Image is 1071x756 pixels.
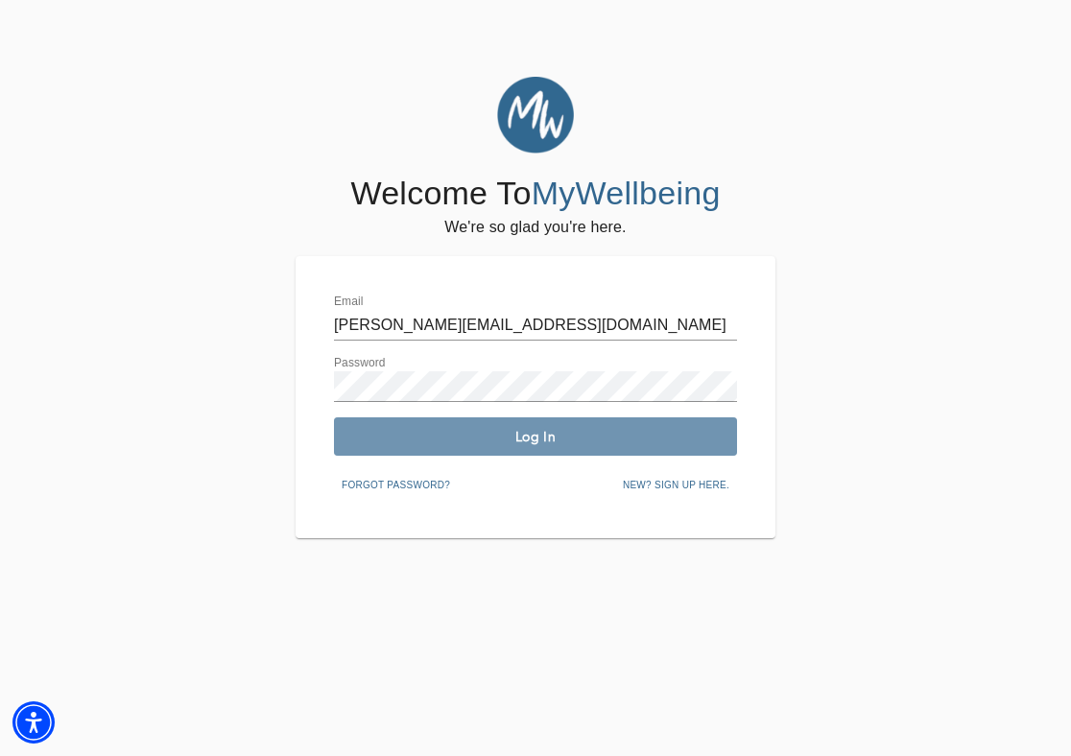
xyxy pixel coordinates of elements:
button: New? Sign up here. [615,471,737,500]
label: Password [334,358,386,369]
span: MyWellbeing [532,175,721,211]
button: Forgot password? [334,471,458,500]
a: Forgot password? [334,476,458,491]
span: New? Sign up here. [623,477,729,494]
button: Log In [334,417,737,456]
span: Log In [342,428,729,446]
label: Email [334,296,364,308]
h4: Welcome To [350,174,720,214]
span: Forgot password? [342,477,450,494]
h6: We're so glad you're here. [444,214,626,241]
div: Accessibility Menu [12,701,55,744]
img: MyWellbeing [497,77,574,154]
